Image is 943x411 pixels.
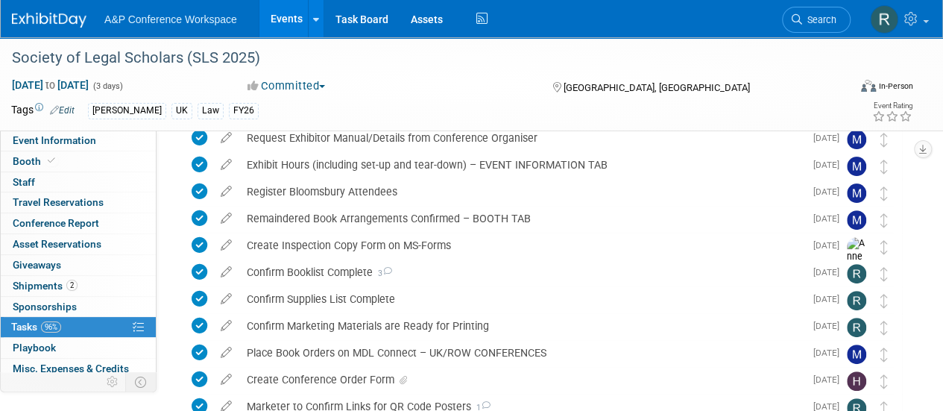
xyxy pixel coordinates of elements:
[11,102,75,119] td: Tags
[239,313,804,339] div: Confirm Marketing Materials are Ready for Printing
[1,317,156,337] a: Tasks96%
[13,342,56,354] span: Playbook
[813,240,847,251] span: [DATE]
[1,255,156,275] a: Giveaways
[373,269,392,278] span: 3
[880,213,888,228] i: Move task
[1,131,156,151] a: Event Information
[847,210,866,230] img: Matt Hambridge
[213,346,239,360] a: edit
[239,233,804,258] div: Create Inspection Copy Form on MS-Forms
[847,291,866,310] img: Rosamund Jubber
[239,260,804,285] div: Confirm Booklist Complete
[239,206,804,231] div: Remaindered Book Arrangements Confirmed – BOOTH TAB
[880,160,888,174] i: Move task
[1,234,156,254] a: Asset Reservations
[13,259,61,271] span: Giveaways
[1,172,156,192] a: Staff
[847,237,869,290] img: Anne Weston
[880,133,888,147] i: Move task
[847,371,866,391] img: Hannah Siegel
[213,373,239,386] a: edit
[213,239,239,252] a: edit
[239,286,804,312] div: Confirm Supplies List Complete
[872,102,912,110] div: Event Rating
[13,280,78,292] span: Shipments
[213,319,239,333] a: edit
[1,297,156,317] a: Sponsorships
[13,217,99,229] span: Conference Report
[813,186,847,197] span: [DATE]
[66,280,78,291] span: 2
[861,80,876,92] img: Format-Inperson.png
[880,267,888,281] i: Move task
[813,133,847,143] span: [DATE]
[13,176,35,188] span: Staff
[239,367,804,392] div: Create Conference Order Form
[213,266,239,279] a: edit
[239,179,804,204] div: Register Bloomsbury Attendees
[802,14,836,25] span: Search
[880,240,888,254] i: Move task
[880,321,888,335] i: Move task
[847,157,866,176] img: Matt Hambridge
[880,294,888,308] i: Move task
[847,183,866,203] img: Matt Hambridge
[239,340,804,365] div: Place Book Orders on MDL Connect – UK/ROW CONFERENCES
[13,196,104,208] span: Travel Reservations
[880,374,888,389] i: Move task
[847,264,866,283] img: Rosamund Jubber
[870,5,898,34] img: Rosamund Jubber
[13,238,101,250] span: Asset Reservations
[41,321,61,333] span: 96%
[13,301,77,313] span: Sponsorships
[847,318,866,337] img: Rosamund Jubber
[171,103,192,119] div: UK
[213,212,239,225] a: edit
[12,13,86,28] img: ExhibitDay
[198,103,224,119] div: Law
[813,348,847,358] span: [DATE]
[847,130,866,149] img: Matt Hambridge
[229,103,259,119] div: FY26
[213,158,239,172] a: edit
[880,348,888,362] i: Move task
[43,79,57,91] span: to
[213,292,239,306] a: edit
[104,13,237,25] span: A&P Conference Workspace
[13,363,129,374] span: Misc. Expenses & Credits
[239,125,804,151] div: Request Exhibitor Manual/Details from Conference Organiser
[813,213,847,224] span: [DATE]
[563,82,749,93] span: [GEOGRAPHIC_DATA], [GEOGRAPHIC_DATA]
[11,321,61,333] span: Tasks
[813,160,847,170] span: [DATE]
[1,338,156,358] a: Playbook
[813,294,847,304] span: [DATE]
[92,81,123,91] span: (3 days)
[11,78,89,92] span: [DATE] [DATE]
[813,321,847,331] span: [DATE]
[213,131,239,145] a: edit
[781,78,913,100] div: Event Format
[847,345,866,364] img: Matt Hambridge
[13,155,58,167] span: Booth
[213,185,239,198] a: edit
[813,267,847,277] span: [DATE]
[782,7,851,33] a: Search
[1,359,156,379] a: Misc. Expenses & Credits
[1,213,156,233] a: Conference Report
[242,78,331,94] button: Committed
[88,103,166,119] div: [PERSON_NAME]
[126,372,157,392] td: Toggle Event Tabs
[13,134,96,146] span: Event Information
[48,157,55,165] i: Booth reservation complete
[878,81,913,92] div: In-Person
[1,276,156,296] a: Shipments2
[239,152,804,178] div: Exhibit Hours (including set-up and tear-down) – EVENT INFORMATION TAB
[50,105,75,116] a: Edit
[880,186,888,201] i: Move task
[813,374,847,385] span: [DATE]
[100,372,126,392] td: Personalize Event Tab Strip
[1,192,156,213] a: Travel Reservations
[7,45,836,72] div: Society of Legal Scholars (SLS 2025)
